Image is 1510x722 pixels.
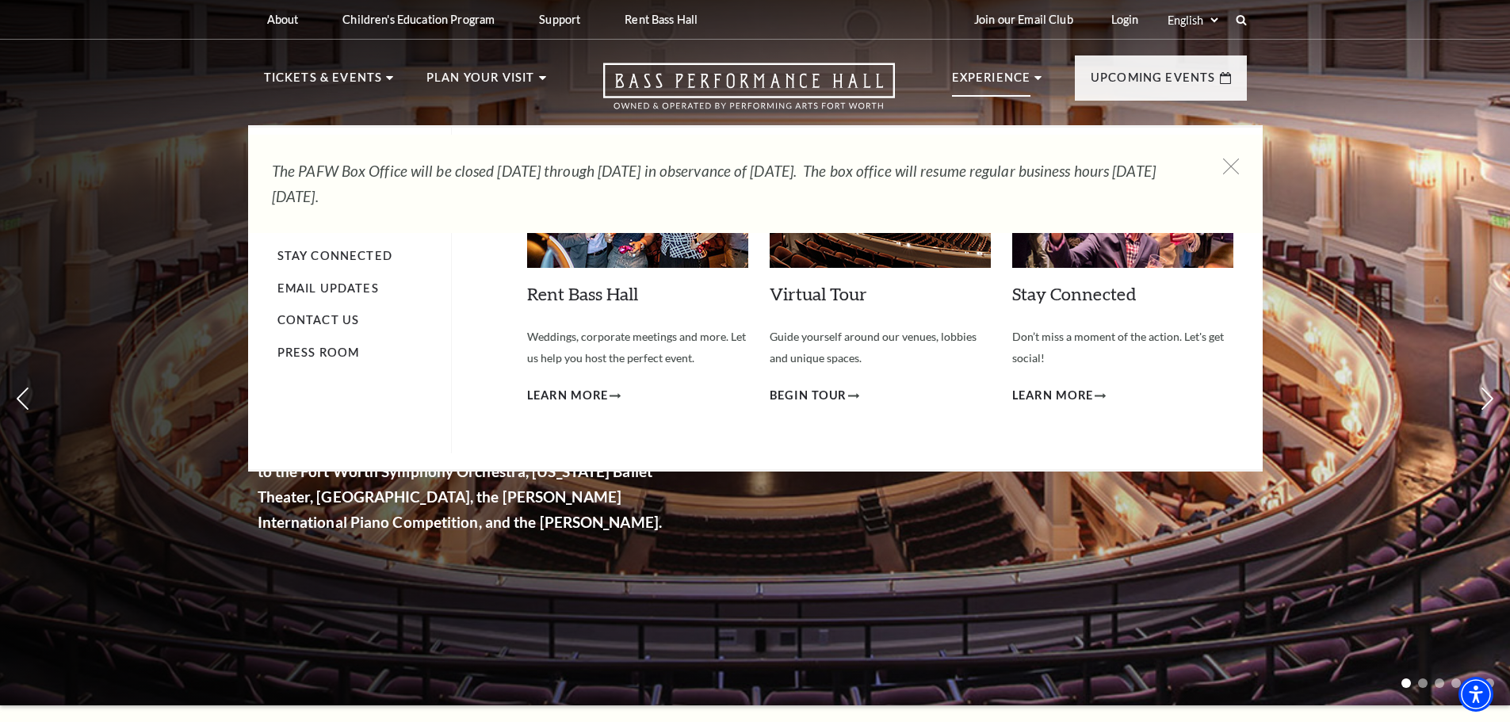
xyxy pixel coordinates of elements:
[625,13,698,26] p: Rent Bass Hall
[267,13,299,26] p: About
[1012,327,1233,369] p: Don’t miss a moment of the action. Let's get social!
[952,68,1031,97] p: Experience
[277,249,392,262] a: Stay Connected
[426,68,535,97] p: Plan Your Visit
[527,327,748,369] p: Weddings, corporate meetings and more. Let us help you host the perfect event.
[770,386,847,406] span: Begin Tour
[342,13,495,26] p: Children's Education Program
[1012,386,1094,406] span: Learn More
[527,283,638,304] a: Rent Bass Hall
[277,346,360,359] a: Press Room
[527,386,621,406] a: Learn More Rent Bass Hall
[1458,677,1493,712] div: Accessibility Menu
[1091,68,1216,97] p: Upcoming Events
[539,13,580,26] p: Support
[527,386,609,406] span: Learn More
[770,283,867,304] a: Virtual Tour
[1012,283,1136,304] a: Stay Connected
[1164,13,1221,28] select: Select:
[272,162,1156,205] em: The PAFW Box Office will be closed [DATE] through [DATE] in observance of [DATE]. The box office ...
[546,63,952,125] a: Open this option
[277,313,360,327] a: Contact Us
[264,68,383,97] p: Tickets & Events
[258,335,689,531] strong: For over 25 years, the [PERSON_NAME] and [PERSON_NAME] Performance Hall has been a Fort Worth ico...
[1012,386,1107,406] a: Learn More Stay Connected
[770,386,860,406] a: Begin Tour
[770,327,991,369] p: Guide yourself around our venues, lobbies and unique spaces.
[277,281,379,295] a: Email Updates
